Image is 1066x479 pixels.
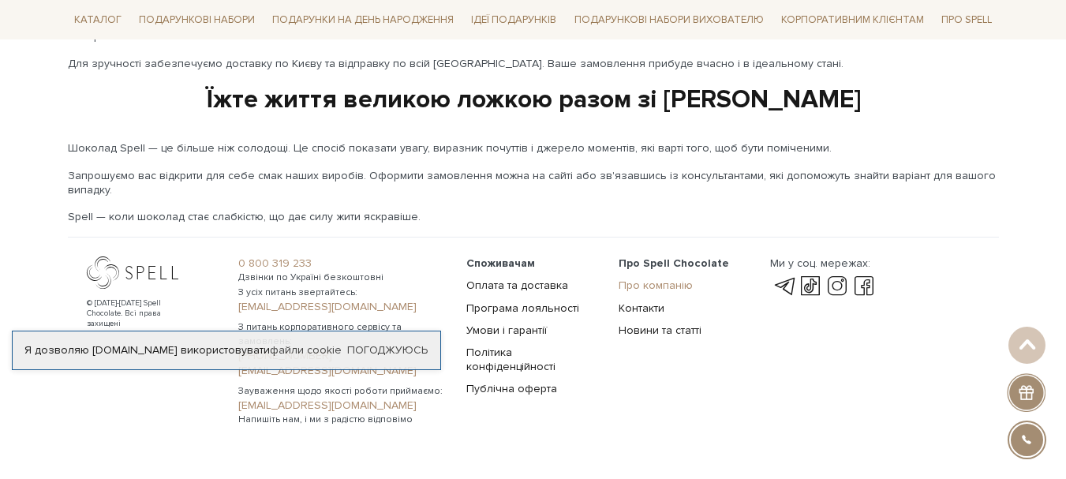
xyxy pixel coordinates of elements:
span: Дзвінки по Україні безкоштовні [238,271,447,285]
a: файли cookie [270,343,342,357]
span: Зауваження щодо якості роботи приймаємо: [238,384,447,399]
p: Запрошуємо вас відкрити для себе смак наших виробів. Оформити замовлення можна на сайті або зв'яз... [68,169,999,197]
a: Корпоративним клієнтам [775,6,930,33]
a: Новини та статті [619,324,701,337]
a: Про компанію [619,279,693,292]
a: [EMAIL_ADDRESS][DOMAIN_NAME] [238,364,447,378]
a: Погоджуюсь [347,343,428,357]
a: Подарункові набори вихователю [568,6,770,33]
span: Споживачам [466,256,535,270]
div: Ми у соц. мережах: [770,256,877,271]
p: Шоколад Spell — це більше ніж солодощі. Це спосіб показати увагу, виразник почуттів і джерело мом... [68,141,999,155]
div: © [DATE]-[DATE] Spell Chocolate. Всі права захищені [87,298,193,329]
a: Публічна оферта [466,382,557,395]
div: Я дозволяю [DOMAIN_NAME] використовувати [13,343,440,357]
a: Каталог [68,8,128,32]
a: Оплата та доставка [466,279,568,292]
a: [EMAIL_ADDRESS][DOMAIN_NAME] [238,399,447,413]
a: telegram [770,277,797,296]
a: Програма лояльності [466,301,579,315]
a: Подарункові набори [133,8,261,32]
a: tik-tok [797,277,824,296]
a: Контакти [619,301,664,315]
p: Для зручності забезпечуємо доставку по Києву та відправку по всій [GEOGRAPHIC_DATA]. Ваше замовле... [68,57,999,71]
a: Подарунки на День народження [266,8,460,32]
a: 0 800 319 233 [238,256,447,271]
div: Їжте життя великою ложкою разом зі [PERSON_NAME] [68,84,999,117]
a: facebook [851,277,877,296]
span: Про Spell Chocolate [619,256,729,270]
a: Про Spell [935,8,998,32]
a: instagram [824,277,851,296]
a: Політика конфіденційності [466,346,555,373]
a: Ідеї подарунків [465,8,563,32]
span: Напишіть нам, і ми з радістю відповімо [238,413,447,427]
span: З усіх питань звертайтесь: [238,286,447,300]
a: Умови і гарантії [466,324,547,337]
p: Spell — коли шоколад стає слабкістю, що дає силу жити яскравіше. [68,210,999,224]
span: З питань корпоративного сервісу та замовлень: [238,320,447,349]
a: [EMAIL_ADDRESS][DOMAIN_NAME] [238,300,447,314]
